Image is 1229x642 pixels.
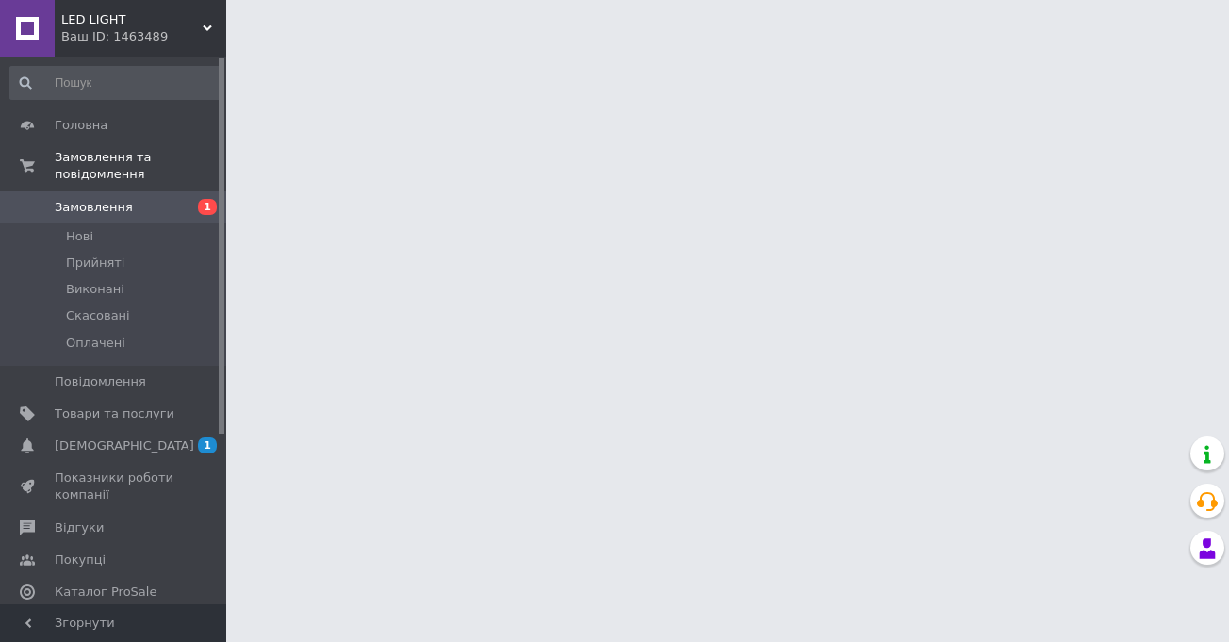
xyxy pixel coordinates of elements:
div: Ваш ID: 1463489 [61,28,226,45]
span: Покупці [55,551,106,568]
input: Пошук [9,66,222,100]
span: Замовлення та повідомлення [55,149,226,183]
span: Оплачені [66,335,125,352]
span: Показники роботи компанії [55,469,174,503]
span: 1 [198,199,217,215]
span: Виконані [66,281,124,298]
span: Відгуки [55,519,104,536]
span: [DEMOGRAPHIC_DATA] [55,437,194,454]
span: Товари та послуги [55,405,174,422]
span: Нові [66,228,93,245]
span: Замовлення [55,199,133,216]
span: Повідомлення [55,373,146,390]
span: 1 [198,437,217,453]
span: Головна [55,117,107,134]
span: Скасовані [66,307,130,324]
span: Прийняті [66,255,124,272]
span: LED LIGHT [61,11,203,28]
span: Каталог ProSale [55,584,156,601]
